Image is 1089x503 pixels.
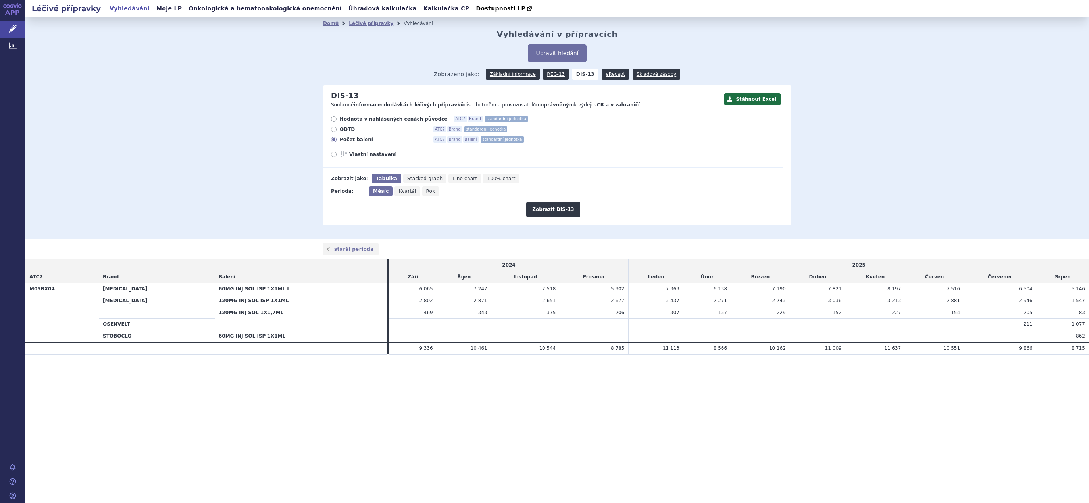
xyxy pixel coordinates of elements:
a: Úhradová kalkulačka [346,3,419,14]
td: Červen [905,271,964,283]
td: Listopad [491,271,560,283]
span: 83 [1079,310,1085,315]
span: - [958,321,960,327]
strong: oprávněným [541,102,574,108]
td: Srpen [1037,271,1089,283]
span: - [899,333,901,339]
span: 7 369 [666,286,679,292]
span: 100% chart [487,176,515,181]
button: Upravit hledání [528,44,586,62]
span: 229 [777,310,786,315]
span: 8 566 [714,346,727,351]
span: 206 [615,310,624,315]
strong: DIS-13 [572,69,598,80]
span: - [958,333,960,339]
td: Březen [731,271,790,283]
span: - [840,321,841,327]
span: 157 [718,310,727,315]
span: Hodnota v nahlášených cenách původce [340,116,447,122]
span: ODTD [340,126,427,132]
span: 2 651 [542,298,556,303]
td: 2025 [629,259,1089,271]
span: standardní jednotka [464,126,507,132]
span: - [784,321,785,327]
th: [MEDICAL_DATA] [99,283,215,295]
span: 343 [478,310,487,315]
span: - [623,333,624,339]
td: Červenec [964,271,1037,283]
span: Line chart [452,176,477,181]
h2: Léčivé přípravky [25,3,107,14]
td: Duben [790,271,846,283]
span: 862 [1076,333,1085,339]
span: 469 [424,310,433,315]
td: Prosinec [560,271,628,283]
th: 60MG INJ SOL ISP 1X1ML I [215,283,387,295]
a: starší perioda [323,243,379,255]
span: standardní jednotka [485,116,528,122]
td: Květen [846,271,905,283]
span: - [840,333,841,339]
span: Zobrazeno jako: [434,69,480,80]
span: 205 [1024,310,1033,315]
button: Zobrazit DIS-13 [526,202,580,217]
a: Dostupnosti LP [473,3,536,14]
span: - [784,333,785,339]
td: 2024 [389,259,629,271]
span: - [725,333,727,339]
span: 2 802 [419,298,433,303]
div: Zobrazit jako: [331,174,368,183]
span: 2 743 [772,298,785,303]
span: 375 [547,310,556,315]
span: 11 009 [825,346,842,351]
th: [MEDICAL_DATA] [99,295,215,319]
span: - [554,321,556,327]
span: - [554,333,556,339]
a: REG-13 [543,69,569,80]
span: 10 461 [471,346,487,351]
span: 1 547 [1072,298,1085,303]
span: 11 637 [884,346,901,351]
li: Vyhledávání [404,17,443,29]
span: 3 437 [666,298,679,303]
button: Stáhnout Excel [724,93,781,105]
th: 120MG INJ SOL ISP 1X1ML [215,295,387,307]
a: Skladové zásoby [633,69,680,80]
span: Balení [219,274,235,280]
a: Onkologická a hematoonkologická onemocnění [186,3,344,14]
span: 227 [892,310,901,315]
span: 8 715 [1072,346,1085,351]
span: - [678,321,679,327]
a: Moje LP [154,3,184,14]
span: 211 [1024,321,1033,327]
span: 3 213 [887,298,901,303]
span: ATC7 [454,116,467,122]
span: 8 197 [887,286,901,292]
span: 152 [833,310,842,315]
a: Základní informace [486,69,540,80]
span: 7 518 [542,286,556,292]
span: ATC7 [433,126,446,132]
span: 6 065 [419,286,433,292]
span: 6 138 [714,286,727,292]
span: Počet balení [340,136,427,143]
span: 9 866 [1019,346,1032,351]
strong: ČR a v zahraničí [597,102,640,108]
span: 1 077 [1072,321,1085,327]
a: Vyhledávání [107,3,152,14]
span: Brand [447,126,462,132]
span: 5 902 [611,286,624,292]
th: OSENVELT [99,319,215,330]
span: 10 544 [539,346,556,351]
span: - [431,333,433,339]
span: - [725,321,727,327]
span: 10 551 [943,346,960,351]
span: - [899,321,901,327]
span: 307 [670,310,679,315]
span: 10 162 [769,346,786,351]
span: Balení [463,136,479,143]
a: Kalkulačka CP [421,3,472,14]
span: - [623,321,624,327]
a: Léčivé přípravky [349,21,393,26]
div: Perioda: [331,186,365,196]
